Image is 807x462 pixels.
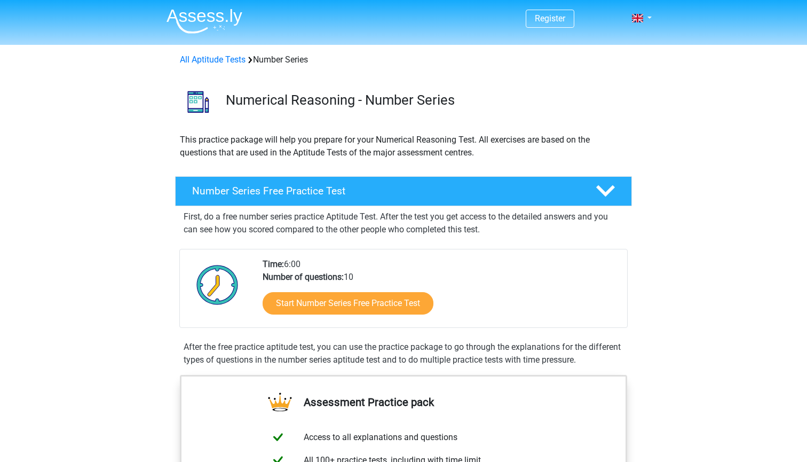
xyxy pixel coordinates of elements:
div: 6:00 10 [255,258,627,327]
div: Number Series [176,53,631,66]
img: number series [176,79,221,124]
p: This practice package will help you prepare for your Numerical Reasoning Test. All exercises are ... [180,134,627,159]
a: All Aptitude Tests [180,54,246,65]
h3: Numerical Reasoning - Number Series [226,92,623,108]
div: After the free practice aptitude test, you can use the practice package to go through the explana... [179,341,628,366]
img: Clock [191,258,244,311]
b: Number of questions: [263,272,344,282]
a: Number Series Free Practice Test [171,176,636,206]
p: First, do a free number series practice Aptitude Test. After the test you get access to the detai... [184,210,623,236]
a: Start Number Series Free Practice Test [263,292,433,315]
img: Assessly [167,9,242,34]
b: Time: [263,259,284,269]
h4: Number Series Free Practice Test [192,185,579,197]
a: Register [535,13,565,24]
